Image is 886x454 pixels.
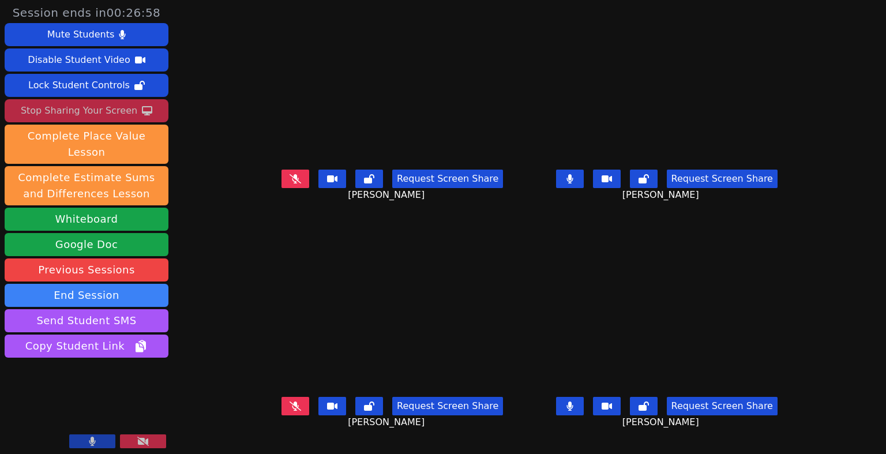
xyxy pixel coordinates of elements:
[28,51,130,69] div: Disable Student Video
[5,208,168,231] button: Whiteboard
[348,415,427,429] span: [PERSON_NAME]
[5,233,168,256] a: Google Doc
[5,166,168,205] button: Complete Estimate Sums and Differences Lesson
[392,170,503,188] button: Request Screen Share
[667,170,778,188] button: Request Screen Share
[28,76,130,95] div: Lock Student Controls
[5,258,168,282] a: Previous Sessions
[667,397,778,415] button: Request Screen Share
[13,5,161,21] span: Session ends in
[21,102,137,120] div: Stop Sharing Your Screen
[392,397,503,415] button: Request Screen Share
[5,125,168,164] button: Complete Place Value Lesson
[25,338,148,354] span: Copy Student Link
[348,188,427,202] span: [PERSON_NAME]
[47,25,114,44] div: Mute Students
[5,48,168,72] button: Disable Student Video
[5,335,168,358] button: Copy Student Link
[5,284,168,307] button: End Session
[5,74,168,97] button: Lock Student Controls
[5,23,168,46] button: Mute Students
[5,309,168,332] button: Send Student SMS
[622,415,702,429] span: [PERSON_NAME]
[5,99,168,122] button: Stop Sharing Your Screen
[622,188,702,202] span: [PERSON_NAME]
[107,6,161,20] time: 00:26:58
